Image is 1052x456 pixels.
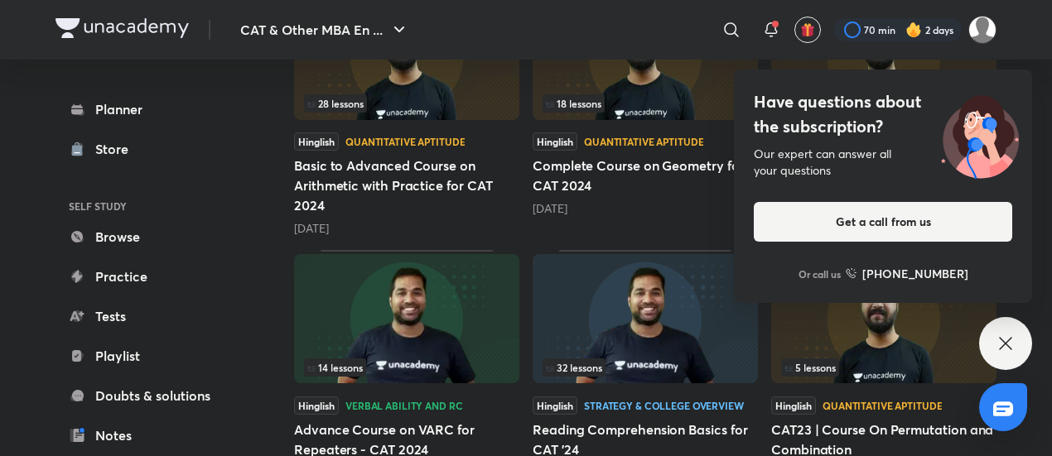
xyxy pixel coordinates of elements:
[304,94,509,113] div: infocontainer
[304,94,509,113] div: left
[294,132,339,151] span: Hinglish
[781,358,987,377] div: infocontainer
[304,358,509,377] div: infocontainer
[55,220,248,253] a: Browse
[543,94,748,113] div: left
[905,22,922,38] img: streak
[55,419,248,452] a: Notes
[784,362,836,372] span: 5 lessons
[543,358,748,377] div: infocontainer
[543,94,748,113] div: infocontainer
[304,94,509,113] div: infosection
[294,220,519,237] div: 1 year ago
[55,93,248,126] a: Planner
[533,200,758,217] div: 1 year ago
[543,358,748,377] div: left
[968,16,997,44] img: Avinash Tibrewal
[543,94,748,113] div: infosection
[294,156,519,215] h5: Basic to Advanced Course on Arithmetic with Practice for CAT 2024
[345,137,465,146] div: Quantitative Aptitude
[55,192,248,220] h6: SELF STUDY
[533,156,758,195] h5: Complete Course on Geometry for CAT 2024
[862,265,968,282] h6: [PHONE_NUMBER]
[533,132,577,151] span: Hinglish
[95,139,138,159] div: Store
[294,254,519,383] img: Thumbnail
[584,137,703,146] div: Quantitative Aptitude
[55,300,248,333] a: Tests
[55,379,248,412] a: Doubts & solutions
[754,146,1012,179] div: Our expert can answer all your questions
[533,254,758,383] img: Thumbnail
[799,266,841,281] p: Or call us
[800,22,815,37] img: avatar
[794,17,821,43] button: avatar
[307,362,363,372] span: 14 lessons
[781,358,987,377] div: infosection
[823,401,942,410] div: Quantitative Aptitude
[55,339,248,372] a: Playlist
[546,98,601,108] span: 18 lessons
[584,401,744,410] div: Strategy & College Overview
[230,13,419,46] button: CAT & Other MBA En ...
[771,396,816,415] span: Hinglish
[533,396,577,415] span: Hinglish
[345,401,462,410] div: Verbal Ability and RC
[304,358,509,377] div: left
[846,265,968,282] a: [PHONE_NUMBER]
[754,202,1012,242] button: Get a call from us
[294,396,339,415] span: Hinglish
[546,362,602,372] span: 32 lessons
[781,358,987,377] div: left
[55,18,189,42] a: Company Logo
[754,89,1012,139] h4: Have questions about the subscription?
[307,98,364,108] span: 28 lessons
[55,260,248,293] a: Practice
[771,254,997,383] img: Thumbnail
[928,89,1032,179] img: ttu_illustration_new.svg
[304,358,509,377] div: infosection
[55,18,189,38] img: Company Logo
[55,132,248,166] a: Store
[543,358,748,377] div: infosection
